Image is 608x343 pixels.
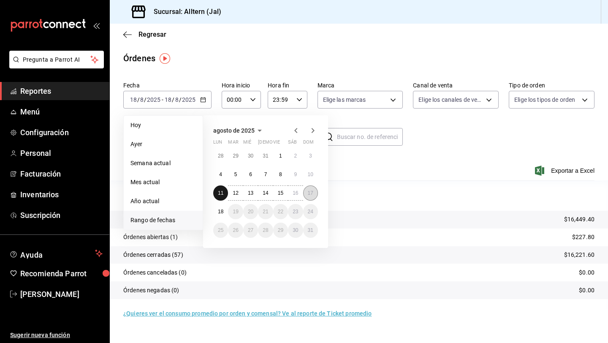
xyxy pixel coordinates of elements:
abbr: 22 de agosto de 2025 [278,209,283,215]
button: 29 de julio de 2025 [228,148,243,163]
abbr: 30 de julio de 2025 [248,153,253,159]
input: -- [175,96,179,103]
span: / [137,96,140,103]
button: 9 de agosto de 2025 [288,167,303,182]
abbr: jueves [258,139,308,148]
button: 11 de agosto de 2025 [213,185,228,201]
p: Órdenes abiertas (1) [123,233,178,242]
button: 31 de agosto de 2025 [303,223,318,238]
abbr: 13 de agosto de 2025 [248,190,253,196]
span: Sugerir nueva función [10,331,103,340]
span: Suscripción [20,210,103,221]
button: 4 de agosto de 2025 [213,167,228,182]
span: Personal [20,147,103,159]
div: Órdenes [123,52,155,65]
abbr: 29 de julio de 2025 [233,153,238,159]
label: Hora fin [268,82,307,88]
p: Órdenes cerradas (57) [123,250,183,259]
button: 14 de agosto de 2025 [258,185,273,201]
abbr: 3 de agosto de 2025 [309,153,312,159]
button: 30 de julio de 2025 [243,148,258,163]
p: $0.00 [579,268,594,277]
button: 7 de agosto de 2025 [258,167,273,182]
button: 1 de agosto de 2025 [273,148,288,163]
button: 25 de agosto de 2025 [213,223,228,238]
span: Semana actual [130,159,196,168]
abbr: 9 de agosto de 2025 [294,171,297,177]
span: Reportes [20,85,103,97]
abbr: 25 de agosto de 2025 [218,227,223,233]
input: Buscar no. de referencia [337,128,403,145]
abbr: viernes [273,139,280,148]
button: 30 de agosto de 2025 [288,223,303,238]
abbr: sábado [288,139,297,148]
span: / [179,96,182,103]
abbr: 30 de agosto de 2025 [293,227,298,233]
button: 24 de agosto de 2025 [303,204,318,219]
abbr: 8 de agosto de 2025 [279,171,282,177]
abbr: 18 de agosto de 2025 [218,209,223,215]
span: Mes actual [130,178,196,187]
span: [PERSON_NAME] [20,289,103,300]
input: ---- [182,96,196,103]
abbr: 16 de agosto de 2025 [293,190,298,196]
abbr: 21 de agosto de 2025 [263,209,268,215]
p: Resumen [123,191,594,201]
span: / [172,96,174,103]
button: 3 de agosto de 2025 [303,148,318,163]
button: 28 de agosto de 2025 [258,223,273,238]
button: 10 de agosto de 2025 [303,167,318,182]
span: Recomienda Parrot [20,268,103,279]
p: $16,449.40 [564,215,594,224]
button: 8 de agosto de 2025 [273,167,288,182]
button: 22 de agosto de 2025 [273,204,288,219]
label: Hora inicio [222,82,261,88]
span: Rango de fechas [130,216,196,225]
span: Hoy [130,121,196,130]
span: Facturación [20,168,103,180]
abbr: 2 de agosto de 2025 [294,153,297,159]
button: Regresar [123,30,166,38]
span: Elige los tipos de orden [514,95,575,104]
span: / [144,96,147,103]
span: - [162,96,163,103]
button: 15 de agosto de 2025 [273,185,288,201]
abbr: domingo [303,139,314,148]
abbr: 28 de agosto de 2025 [263,227,268,233]
button: 31 de julio de 2025 [258,148,273,163]
h3: Sucursal: Alltern (Jal) [147,7,221,17]
abbr: 29 de agosto de 2025 [278,227,283,233]
button: 23 de agosto de 2025 [288,204,303,219]
span: Exportar a Excel [537,166,594,176]
abbr: 23 de agosto de 2025 [293,209,298,215]
abbr: 28 de julio de 2025 [218,153,223,159]
label: Tipo de orden [509,82,594,88]
label: Marca [318,82,403,88]
abbr: 15 de agosto de 2025 [278,190,283,196]
button: 18 de agosto de 2025 [213,204,228,219]
abbr: 17 de agosto de 2025 [308,190,313,196]
img: Tooltip marker [160,53,170,64]
input: -- [164,96,172,103]
button: 12 de agosto de 2025 [228,185,243,201]
button: 26 de agosto de 2025 [228,223,243,238]
abbr: 5 de agosto de 2025 [234,171,237,177]
abbr: 31 de julio de 2025 [263,153,268,159]
p: $0.00 [579,286,594,295]
p: $16,221.60 [564,250,594,259]
abbr: 20 de agosto de 2025 [248,209,253,215]
abbr: 10 de agosto de 2025 [308,171,313,177]
abbr: miércoles [243,139,251,148]
abbr: 12 de agosto de 2025 [233,190,238,196]
span: Menú [20,106,103,117]
button: 19 de agosto de 2025 [228,204,243,219]
button: 5 de agosto de 2025 [228,167,243,182]
abbr: 11 de agosto de 2025 [218,190,223,196]
span: Inventarios [20,189,103,200]
button: 28 de julio de 2025 [213,148,228,163]
span: Ayuda [20,248,92,259]
abbr: 14 de agosto de 2025 [263,190,268,196]
label: Canal de venta [413,82,499,88]
abbr: 7 de agosto de 2025 [264,171,267,177]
